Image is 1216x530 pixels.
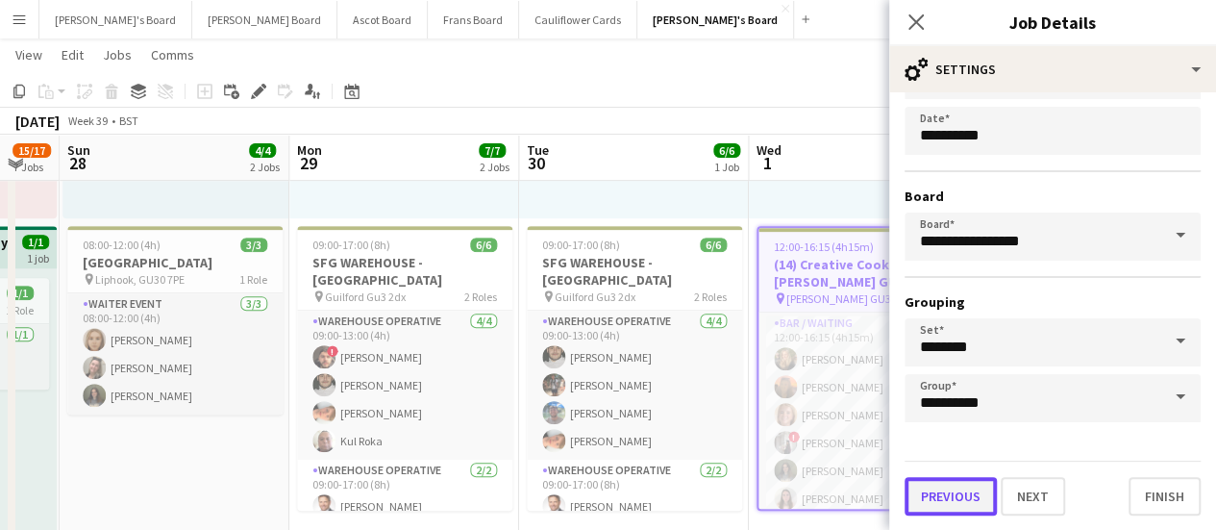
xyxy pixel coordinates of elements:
span: Week 39 [63,114,112,128]
span: 6/6 [700,238,727,252]
span: Sun [67,141,90,159]
span: Guilford Gu3 2dx [555,290,635,304]
button: Finish [1129,477,1201,516]
a: Comms [143,42,202,67]
div: 7 Jobs [13,160,50,174]
a: Jobs [95,42,139,67]
div: 1 job [27,249,49,265]
h3: Grouping [905,293,1201,311]
button: Frans Board [428,1,519,38]
span: 09:00-17:00 (8h) [312,238,390,252]
h3: SFG WAREHOUSE - [GEOGRAPHIC_DATA] [527,254,742,289]
span: 6/6 [470,238,497,252]
span: 1/1 [7,286,34,300]
h3: Board [905,188,1201,205]
span: Jobs [103,46,132,63]
span: Liphook, GU30 7PE [95,272,185,287]
a: Edit [54,42,91,67]
span: 12:00-16:15 (4h15m) [774,240,874,254]
span: 1/1 [22,235,49,249]
a: View [8,42,50,67]
app-job-card: 09:00-17:00 (8h)6/6SFG WAREHOUSE - [GEOGRAPHIC_DATA] Guilford Gu3 2dx2 RolesWarehouse Operative4/... [297,226,512,511]
span: 1 Role [239,272,267,287]
span: 08:00-12:00 (4h) [83,238,161,252]
span: 15/17 [12,143,51,158]
span: Mon [297,141,322,159]
app-job-card: 08:00-12:00 (4h)3/3[GEOGRAPHIC_DATA] Liphook, GU30 7PE1 RoleWAITER EVENT3/308:00-12:00 (4h)[PERSO... [67,226,283,415]
h3: [GEOGRAPHIC_DATA] [67,254,283,271]
div: 2 Jobs [480,160,509,174]
span: ! [327,345,338,357]
span: 1 Role [6,303,34,317]
h3: SFG WAREHOUSE - [GEOGRAPHIC_DATA] [297,254,512,289]
div: [DATE] [15,112,60,131]
span: 3/3 [240,238,267,252]
span: 30 [524,152,549,174]
span: Comms [151,46,194,63]
div: 1 Job [714,160,739,174]
button: [PERSON_NAME]'s Board [637,1,794,38]
app-card-role: Warehouse Operative4/409:00-13:00 (4h)[PERSON_NAME][PERSON_NAME][PERSON_NAME][PERSON_NAME] [527,311,742,460]
span: 29 [294,152,322,174]
span: 6/6 [713,143,740,158]
span: 4/4 [249,143,276,158]
span: ! [788,431,800,442]
app-card-role: WAITER EVENT3/308:00-12:00 (4h)[PERSON_NAME][PERSON_NAME][PERSON_NAME] [67,293,283,415]
span: 2 Roles [694,290,727,304]
h3: (14) Creative Cooks - [PERSON_NAME] GU34 3RD [758,256,970,290]
span: View [15,46,42,63]
button: Cauliflower Cards [519,1,637,38]
button: Previous [905,477,997,516]
span: [PERSON_NAME] GU34 3RD [786,291,918,306]
span: Edit [62,46,84,63]
button: [PERSON_NAME] Board [192,1,337,38]
h3: Job Details [889,10,1216,35]
span: 7/7 [479,143,506,158]
div: BST [119,114,138,128]
span: 1 [754,152,782,174]
button: [PERSON_NAME]'s Board [39,1,192,38]
div: Settings [889,46,1216,92]
app-job-card: 12:00-16:15 (4h15m)14/14(14) Creative Cooks - [PERSON_NAME] GU34 3RD [PERSON_NAME] GU34 3RD1 Role... [757,226,972,511]
span: Guilford Gu3 2dx [325,290,406,304]
div: 2 Jobs [250,160,280,174]
button: Ascot Board [337,1,428,38]
span: 2 Roles [464,290,497,304]
span: 28 [64,152,90,174]
span: Wed [757,141,782,159]
span: 09:00-17:00 (8h) [542,238,620,252]
app-job-card: 09:00-17:00 (8h)6/6SFG WAREHOUSE - [GEOGRAPHIC_DATA] Guilford Gu3 2dx2 RolesWarehouse Operative4/... [527,226,742,511]
button: Next [1001,477,1065,516]
app-card-role: Warehouse Operative4/409:00-13:00 (4h)![PERSON_NAME][PERSON_NAME][PERSON_NAME]Kul Roka [297,311,512,460]
span: Tue [527,141,549,159]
